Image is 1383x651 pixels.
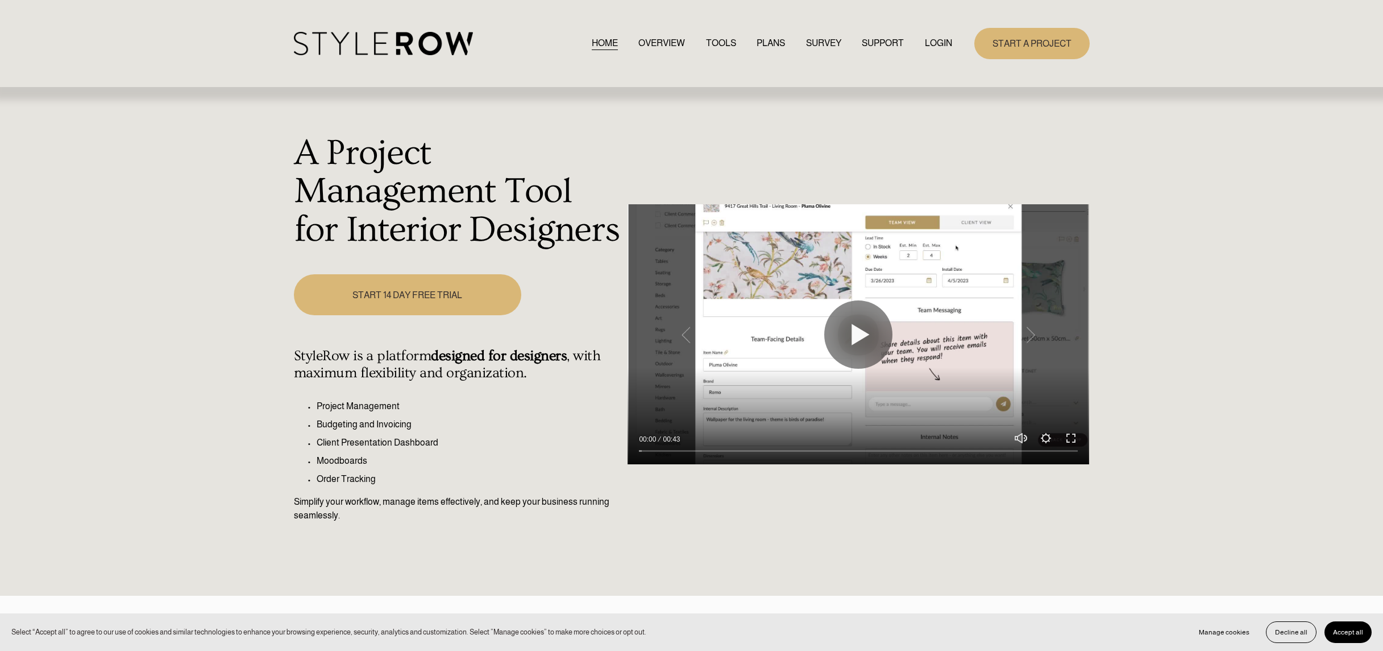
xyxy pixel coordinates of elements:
[592,36,618,51] a: HOME
[294,348,622,382] h4: StyleRow is a platform , with maximum flexibility and organization.
[1275,628,1307,636] span: Decline all
[757,36,785,51] a: PLANS
[317,418,622,431] p: Budgeting and Invoicing
[294,274,521,315] a: START 14 DAY FREE TRIAL
[862,36,904,50] span: SUPPORT
[317,454,622,468] p: Moodboards
[11,627,646,637] p: Select “Accept all” to agree to our use of cookies and similar technologies to enhance your brows...
[1324,621,1372,643] button: Accept all
[639,434,659,445] div: Current time
[294,32,473,55] img: StyleRow
[317,436,622,450] p: Client Presentation Dashboard
[1190,621,1258,643] button: Manage cookies
[317,399,622,413] p: Project Management
[639,447,1078,455] input: Seek
[806,36,841,51] a: SURVEY
[925,36,952,51] a: LOGIN
[317,472,622,486] p: Order Tracking
[638,36,685,51] a: OVERVIEW
[1266,621,1316,643] button: Decline all
[294,495,622,522] p: Simplify your workflow, manage items effectively, and keep your business running seamlessly.
[431,348,567,364] strong: designed for designers
[974,28,1090,59] a: START A PROJECT
[659,434,683,445] div: Duration
[1199,628,1249,636] span: Manage cookies
[1333,628,1363,636] span: Accept all
[862,36,904,51] a: folder dropdown
[294,134,622,250] h1: A Project Management Tool for Interior Designers
[706,36,736,51] a: TOOLS
[824,300,892,369] button: Play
